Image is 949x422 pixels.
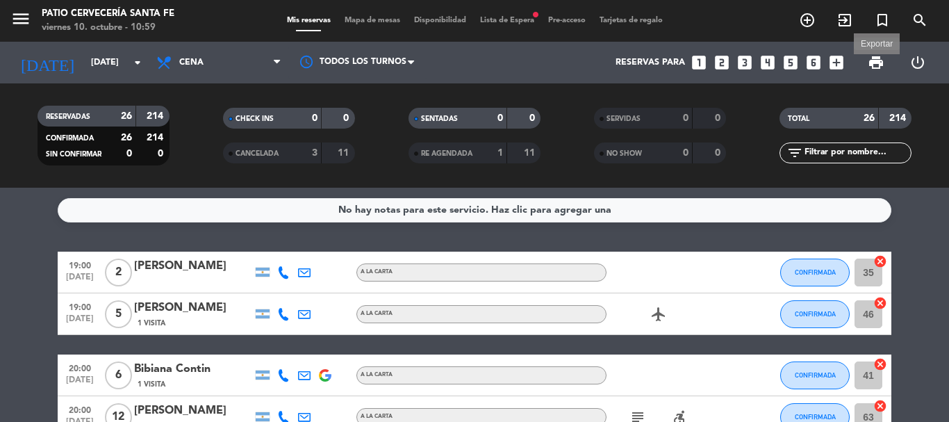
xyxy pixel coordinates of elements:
span: 19:00 [63,257,97,273]
span: Cena [179,58,204,67]
i: turned_in_not [874,12,891,29]
div: Bibiana Contin [134,360,252,378]
span: NO SHOW [606,150,642,157]
i: airplanemode_active [650,306,667,323]
strong: 0 [158,149,166,159]
i: looks_4 [759,54,777,72]
i: power_settings_new [909,54,926,71]
strong: 3 [312,148,317,158]
i: [DATE] [10,47,84,78]
span: Lista de Espera [473,17,541,24]
i: arrow_drop_down [129,54,146,71]
i: looks_3 [736,54,754,72]
strong: 0 [715,113,723,123]
span: RE AGENDADA [421,150,472,157]
span: CANCELADA [236,150,279,157]
span: print [868,54,884,71]
strong: 26 [864,113,875,123]
span: [DATE] [63,375,97,391]
i: cancel [873,296,887,310]
div: Patio Cervecería Santa Fe [42,7,174,21]
button: menu [10,8,31,34]
strong: 0 [683,113,688,123]
span: Mis reservas [280,17,338,24]
span: CONFIRMADA [795,371,836,379]
i: search [911,12,928,29]
span: [DATE] [63,273,97,289]
i: looks_two [713,54,731,72]
span: fiber_manual_record [531,10,540,19]
strong: 1 [497,148,503,158]
span: Mapa de mesas [338,17,407,24]
i: exit_to_app [836,12,853,29]
span: 1 Visita [138,379,165,390]
strong: 0 [343,113,352,123]
span: Pre-acceso [541,17,593,24]
strong: 0 [497,113,503,123]
div: Exportar [854,38,900,50]
i: filter_list [786,145,803,161]
span: [DATE] [63,314,97,330]
strong: 0 [126,149,132,159]
strong: 26 [121,111,132,121]
i: menu [10,8,31,29]
input: Filtrar por nombre... [803,145,911,161]
span: 19:00 [63,298,97,314]
span: 5 [105,300,132,328]
button: CONFIRMADA [780,300,850,328]
span: 20:00 [63,359,97,375]
i: looks_6 [804,54,823,72]
span: 20:00 [63,401,97,417]
button: CONFIRMADA [780,259,850,286]
button: CONFIRMADA [780,362,850,389]
span: Tarjetas de regalo [593,17,670,24]
span: SERVIDAS [606,115,641,122]
span: RESERVADAS [46,113,90,120]
strong: 11 [338,148,352,158]
strong: 214 [147,133,166,143]
span: 2 [105,259,132,286]
strong: 26 [121,133,132,143]
i: add_circle_outline [799,12,816,29]
div: LOG OUT [897,42,939,83]
div: viernes 10. octubre - 10:59 [42,21,174,35]
span: SIN CONFIRMAR [46,151,101,158]
span: A LA CARTA [361,311,393,316]
span: CONFIRMADA [795,413,836,421]
div: [PERSON_NAME] [134,257,252,275]
span: SENTADAS [421,115,458,122]
span: Disponibilidad [407,17,473,24]
span: Reservas para [616,58,685,67]
div: [PERSON_NAME] [134,299,252,317]
span: CHECK INS [236,115,274,122]
span: A LA CARTA [361,372,393,378]
i: looks_one [690,54,708,72]
span: A LA CARTA [361,414,393,419]
i: add_box [827,54,845,72]
span: 6 [105,362,132,389]
strong: 214 [889,113,909,123]
strong: 0 [683,148,688,158]
strong: 11 [524,148,538,158]
div: No hay notas para este servicio. Haz clic para agregar una [338,202,611,218]
strong: 0 [529,113,538,123]
div: [PERSON_NAME] [134,402,252,420]
strong: 0 [312,113,317,123]
span: A LA CARTA [361,269,393,275]
strong: 0 [715,148,723,158]
i: looks_5 [782,54,800,72]
i: cancel [873,399,887,413]
span: CONFIRMADA [795,268,836,276]
span: CONFIRMADA [795,310,836,318]
span: CONFIRMADA [46,135,94,142]
i: cancel [873,254,887,268]
i: cancel [873,357,887,371]
span: 1 Visita [138,318,165,329]
span: TOTAL [788,115,809,122]
strong: 214 [147,111,166,121]
img: google-logo.png [319,369,331,382]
